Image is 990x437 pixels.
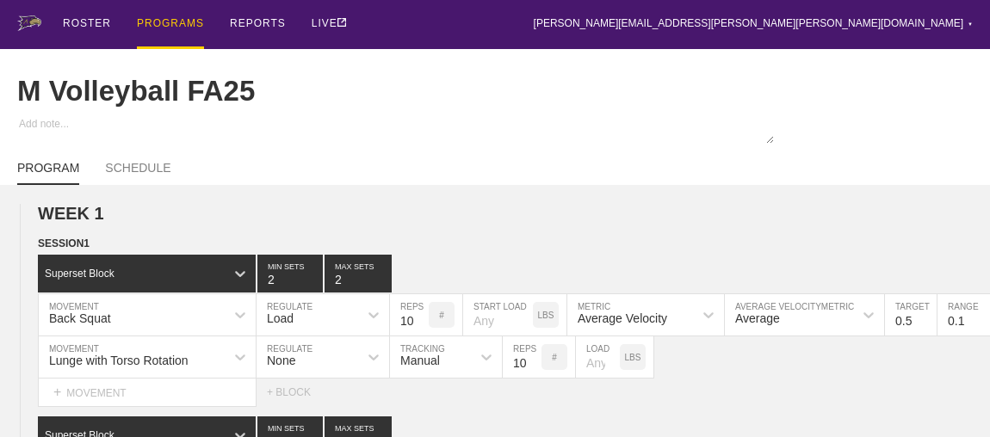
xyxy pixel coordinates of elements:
[968,19,973,29] div: ▼
[904,354,990,437] iframe: Chat Widget
[325,255,392,292] input: None
[38,379,257,407] div: MOVEMENT
[17,15,41,31] img: logo
[538,311,554,320] p: LBS
[735,311,780,325] div: Average
[49,311,111,325] div: Back Squat
[267,354,295,367] div: None
[53,385,61,399] span: +
[463,294,533,335] input: Any
[105,161,170,183] a: SCHEDULE
[552,353,557,362] p: #
[400,354,440,367] div: Manual
[267,311,294,325] div: Load
[267,386,327,398] div: + BLOCK
[578,311,667,325] div: Average Velocity
[439,311,444,320] p: #
[17,161,79,185] a: PROGRAM
[38,204,104,223] span: WEEK 1
[45,268,114,280] div: Superset Block
[38,237,90,249] span: SESSION 1
[625,353,641,362] p: LBS
[576,336,620,378] input: Any
[49,354,189,367] div: Lunge with Torso Rotation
